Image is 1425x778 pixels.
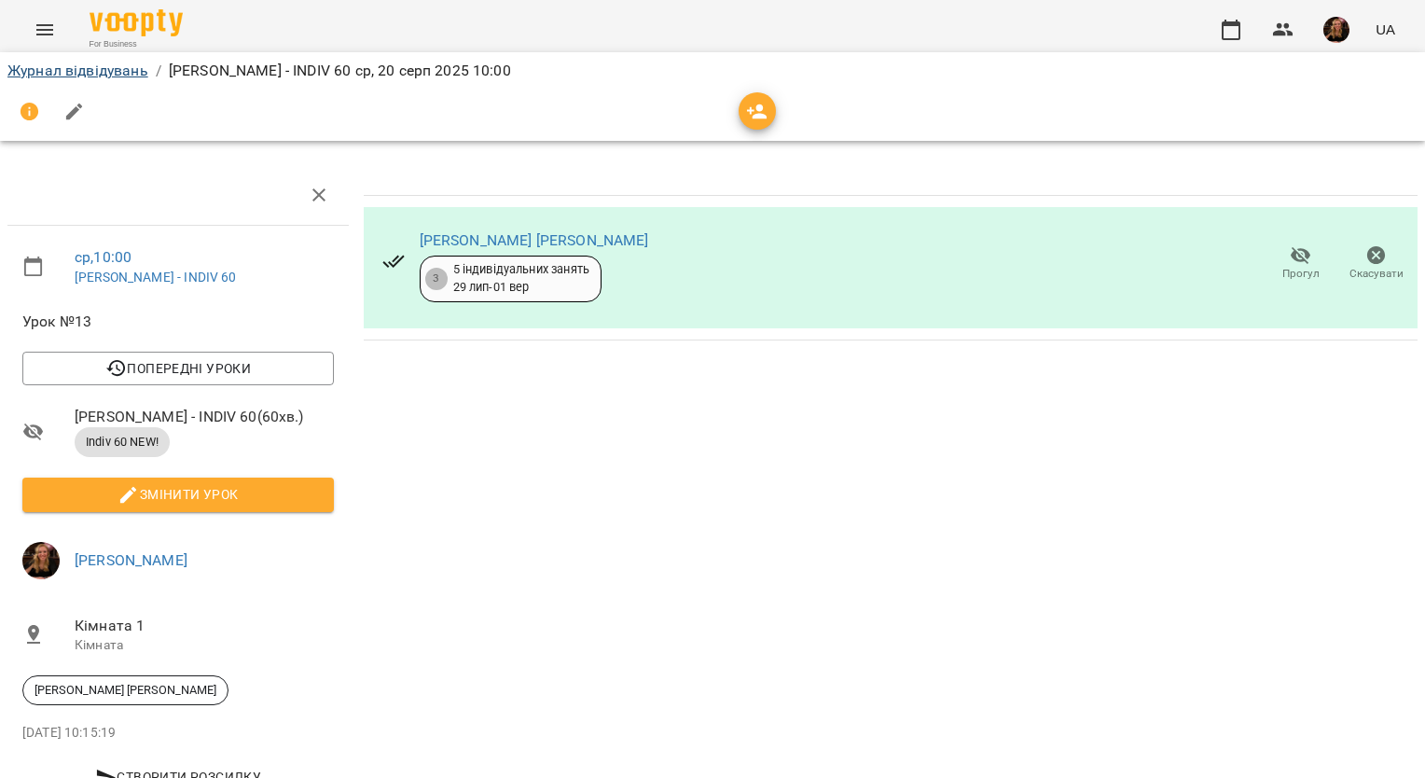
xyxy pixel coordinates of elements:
[37,357,319,380] span: Попередні уроки
[22,7,67,52] button: Menu
[75,270,237,285] a: [PERSON_NAME] - INDIV 60
[75,434,170,451] span: Indiv 60 NEW!
[22,352,334,385] button: Попередні уроки
[1376,20,1395,39] span: UA
[22,724,334,743] p: [DATE] 10:15:19
[1368,12,1403,47] button: UA
[156,60,161,82] li: /
[1338,238,1414,290] button: Скасувати
[23,682,228,699] span: [PERSON_NAME] [PERSON_NAME]
[75,615,334,637] span: Кімната 1
[37,483,319,506] span: Змінити урок
[22,478,334,511] button: Змінити урок
[22,675,228,705] div: [PERSON_NAME] [PERSON_NAME]
[425,268,448,290] div: 3
[22,311,334,333] span: Урок №13
[1349,266,1404,282] span: Скасувати
[1323,17,1349,43] img: 019b2ef03b19e642901f9fba5a5c5a68.jpg
[7,60,1418,82] nav: breadcrumb
[75,248,131,266] a: ср , 10:00
[75,406,334,428] span: [PERSON_NAME] - INDIV 60 ( 60 хв. )
[453,261,589,296] div: 5 індивідуальних занять 29 лип - 01 вер
[7,62,148,79] a: Журнал відвідувань
[90,38,183,50] span: For Business
[1282,266,1320,282] span: Прогул
[75,636,334,655] p: Кімната
[1263,238,1338,290] button: Прогул
[420,231,649,249] a: [PERSON_NAME] [PERSON_NAME]
[90,9,183,36] img: Voopty Logo
[75,551,187,569] a: [PERSON_NAME]
[169,60,511,82] p: [PERSON_NAME] - INDIV 60 ср, 20 серп 2025 10:00
[22,542,60,579] img: 019b2ef03b19e642901f9fba5a5c5a68.jpg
